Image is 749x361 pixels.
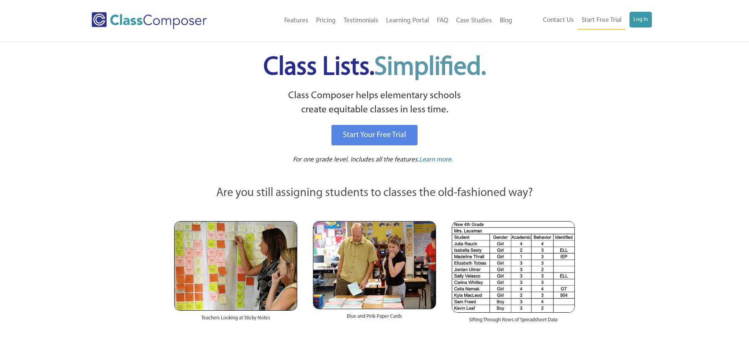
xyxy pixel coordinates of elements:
p: Class Composer helps elementary schools create equitable classes in less time. [173,89,576,117]
nav: Header Menu [516,12,652,29]
a: Learn more. [419,155,453,165]
a: Testimonials [340,12,382,29]
img: Teachers Looking at Sticky Notes [174,221,297,311]
img: Spreadsheets [452,221,575,313]
nav: Header Menu [239,12,516,29]
div: Sifting Through Rows of Spreadsheet Data [452,313,575,332]
a: Blog [496,12,516,29]
a: Case Studies [452,12,496,29]
span: Learn more. [419,156,453,163]
a: Pricing [312,12,340,29]
p: Are you still assigning students to classes the old-fashioned way? [174,185,575,202]
span: Simplified. [374,55,486,81]
a: Log In [629,12,652,27]
a: Contact Us [539,12,578,29]
a: Features [280,12,312,29]
a: Start Free Trial [578,12,626,29]
span: Class Lists. [263,55,486,81]
img: Class Composer [92,12,207,29]
a: Start Your Free Trial [331,125,418,145]
a: FAQ [433,12,452,29]
div: Blue and Pink Paper Cards [313,309,436,328]
span: For one grade level. Includes all the features. [293,156,419,163]
span: Start Your Free Trial [343,131,406,139]
a: Learning Portal [382,12,433,29]
div: Teachers Looking at Sticky Notes [174,311,297,330]
img: Blue and Pink Paper Cards [313,221,436,309]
